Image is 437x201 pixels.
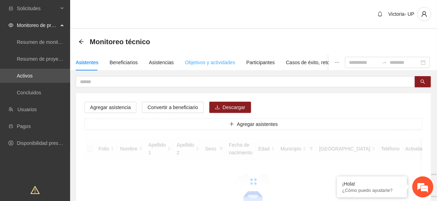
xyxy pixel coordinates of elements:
[375,8,386,20] button: bell
[115,4,132,20] div: Minimizar ventana de chat en vivo
[342,181,402,187] div: ¡Hola!
[209,102,251,113] button: downloadDescargar
[421,79,425,85] span: search
[382,60,387,65] span: to
[382,60,387,65] span: swap-right
[17,73,33,79] a: Activos
[90,103,131,111] span: Agregar asistencia
[31,186,40,195] span: warning
[237,120,278,128] span: Agregar asistentes
[85,102,136,113] button: Agregar asistencia
[229,122,234,127] span: plus
[8,6,13,11] span: inbox
[90,36,150,47] span: Monitoreo técnico
[223,103,246,111] span: Descargar
[329,54,345,71] button: ellipsis
[17,90,41,95] a: Concluidos
[79,39,84,45] span: arrow-left
[17,39,68,45] a: Resumen de monitoreo
[36,36,118,45] div: Chatee con nosotros ahora
[342,188,402,193] p: ¿Cómo puedo ayudarte?
[17,56,92,62] a: Resumen de proyectos aprobados
[76,59,99,66] div: Asistentes
[17,123,31,129] a: Pagos
[417,7,431,21] button: user
[142,102,204,113] button: Convertir a beneficiario
[149,59,174,66] div: Asistencias
[415,76,431,87] button: search
[17,1,58,15] span: Solicitudes
[8,23,13,28] span: eye
[17,18,58,32] span: Monitoreo de proyectos
[215,105,220,110] span: download
[375,11,385,17] span: bell
[389,11,415,17] span: Victoria- UP
[247,59,275,66] div: Participantes
[18,107,37,112] a: Usuarios
[286,59,361,66] div: Casos de éxito, retos y obstáculos
[41,63,97,134] span: Estamos en línea.
[85,119,423,130] button: plusAgregar asistentes
[418,11,431,17] span: user
[110,59,138,66] div: Beneficiarios
[148,103,198,111] span: Convertir a beneficiario
[185,59,235,66] div: Objetivos y actividades
[335,60,339,65] span: ellipsis
[79,39,84,45] div: Back
[4,130,134,154] textarea: Escriba su mensaje y pulse “Intro”
[17,140,77,146] a: Disponibilidad presupuestal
